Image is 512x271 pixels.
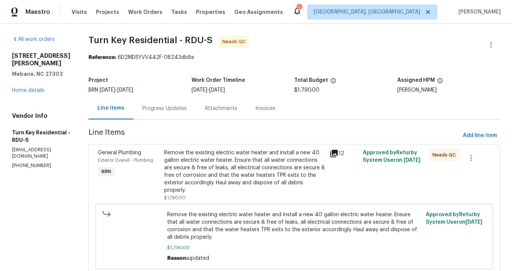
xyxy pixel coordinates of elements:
span: BRN [88,87,133,93]
h5: Project [88,78,108,83]
h5: Work Order Timeline [192,78,245,83]
span: Add line item [463,131,497,140]
span: Geo Assignments [234,8,283,16]
div: Invoices [255,105,275,112]
span: Reason: [167,256,188,261]
h5: Assigned HPM [397,78,435,83]
span: [GEOGRAPHIC_DATA], [GEOGRAPHIC_DATA] [314,8,420,16]
p: [PHONE_NUMBER] [12,163,70,169]
div: Remove the existing electric water heater and install a new 40 gallon electric water heater. Ensu... [164,149,325,194]
div: Attachments [205,105,237,112]
span: Work Orders [128,8,162,16]
span: $1,790.00 [164,196,186,200]
div: 1 [296,5,302,12]
h4: Vendor Info [12,112,70,120]
h5: Turn Key Residential - RDU-S [12,129,70,144]
span: [PERSON_NAME] [455,8,501,16]
button: Add line item [460,129,500,143]
span: Line Items [88,129,460,143]
span: [DATE] [209,87,225,93]
span: - [100,87,133,93]
span: The hpm assigned to this work order. [437,78,443,87]
span: Tasks [171,9,187,15]
span: Exterior Overall - Plumbing [98,158,153,163]
span: [DATE] [404,158,421,163]
a: All work orders [12,37,55,42]
span: [DATE] [192,87,207,93]
span: Visits [72,8,87,16]
span: Needs QC [222,38,249,45]
span: The total cost of line items that have been proposed by Opendoor. This sum includes line items th... [330,78,336,87]
span: Needs QC [433,151,459,159]
h5: Mebane, NC 27302 [12,70,70,78]
span: Properties [196,8,225,16]
h2: [STREET_ADDRESS][PERSON_NAME] [12,52,70,67]
div: Line Items [97,104,124,112]
span: [DATE] [117,87,133,93]
span: Turn Key Residential - RDU-S [88,36,213,45]
a: Home details [12,88,45,93]
span: Projects [96,8,119,16]
span: - [192,87,225,93]
span: $1,790.00 [167,244,421,251]
span: Maestro [25,8,50,16]
span: updated [188,256,209,261]
span: General Plumbing [98,150,141,155]
div: 6D2MDSYVV442F-08243db8e [88,54,500,61]
div: [PERSON_NAME] [397,87,500,93]
span: Remove the existing electric water heater and install a new 40 gallon electric water heater. Ensu... [167,211,421,241]
p: [EMAIL_ADDRESS][DOMAIN_NAME] [12,147,70,160]
div: Progress Updates [142,105,187,112]
span: BRN [99,168,114,175]
h5: Total Budget [294,78,328,83]
div: 12 [329,149,358,158]
b: Reference: [88,55,116,60]
span: Approved by Refurby System User on [363,150,421,163]
span: [DATE] [466,220,482,225]
span: Approved by Refurby System User on [426,212,482,225]
span: $1,790.00 [294,87,319,93]
span: [DATE] [100,87,115,93]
